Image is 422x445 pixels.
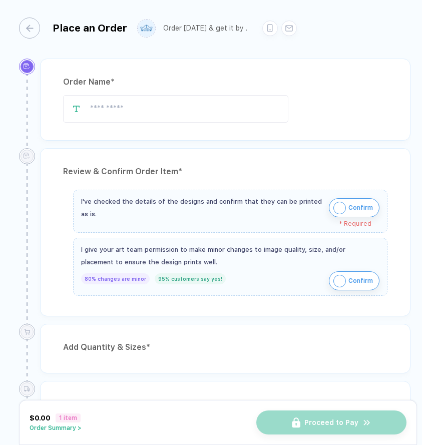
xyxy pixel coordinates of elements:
span: 1 item [56,413,81,422]
div: I've checked the details of the designs and confirm that they can be printed as is. [81,195,324,220]
div: Place an Order [53,22,127,34]
button: Order Summary > [30,424,82,431]
div: Add Quantity & Sizes [63,339,387,355]
span: Confirm [348,200,373,216]
span: $0.00 [30,414,51,422]
div: Order [DATE] & get it by . [163,24,247,33]
img: icon [333,275,346,287]
div: * Required [81,220,371,227]
div: Review & Confirm Order Item [63,164,387,180]
div: Add Shipping Details [63,396,387,412]
img: icon [333,202,346,214]
div: I give your art team permission to make minor changes to image quality, size, and/or placement to... [81,243,379,268]
span: Confirm [348,273,373,289]
button: iconConfirm [329,271,379,290]
button: iconConfirm [329,198,379,217]
div: 80% changes are minor [81,273,150,284]
img: user profile [138,20,155,37]
div: Order Name [63,74,387,90]
div: 95% customers say yes! [155,273,226,284]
